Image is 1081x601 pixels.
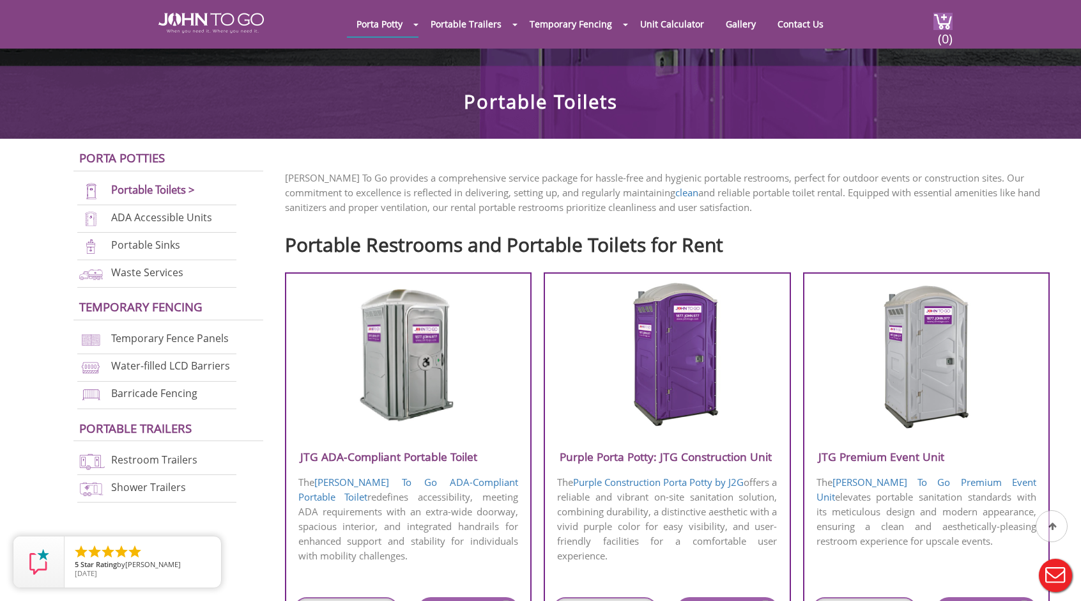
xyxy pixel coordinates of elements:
img: JTG-ADA-Compliant-Portable-Toilet.png [347,281,469,428]
img: JTG-Premium-Event-Unit.png [865,281,987,428]
a: Purple Construction Porta Potty by J2G [573,476,744,488]
span: Star Rating [80,559,117,569]
img: waste-services-new.png [77,265,105,283]
li:  [87,544,102,559]
a: Restroom Trailers [111,453,197,467]
a: [PERSON_NAME] To Go Premium Event Unit [816,476,1036,503]
img: Purple-Porta-Potty-J2G-Construction-Unit.png [606,281,728,428]
li:  [73,544,89,559]
img: portable-sinks-new.png [77,238,105,255]
button: Live Chat [1030,550,1081,601]
p: The offers a reliable and vibrant on-site sanitation solution, combining durability, a distinctiv... [545,474,790,565]
p: The elevates portable sanitation standards with its meticulous design and modern appearance, ensu... [804,474,1049,550]
img: JOHN to go [158,13,264,33]
span: [PERSON_NAME] [125,559,181,569]
h2: Portable Restrooms and Portable Toilets for Rent [285,228,1062,255]
a: Waste Services [111,265,183,279]
p: [PERSON_NAME] To Go provides a comprehensive service package for hassle-free and hygienic portabl... [285,171,1062,215]
a: Temporary Fencing [520,12,622,36]
a: Shower Trailers [111,480,186,494]
span: 5 [75,559,79,569]
img: water-filled%20barriers-new.png [77,359,105,376]
img: cart a [933,13,953,30]
a: Barricade Fencing [111,386,197,400]
img: portable-toilets-new.png [77,183,105,200]
a: Contact Us [768,12,833,36]
img: ADA-units-new.png [77,210,105,228]
li:  [100,544,116,559]
h3: JTG ADA-Compliant Portable Toilet [286,446,531,467]
li:  [127,544,142,559]
h3: Purple Porta Potty: JTG Construction Unit [545,446,790,467]
a: Portable trailers [79,420,192,436]
p: The redefines accessibility, meeting ADA requirements with an extra-wide doorway, spacious interi... [286,474,531,565]
li:  [114,544,129,559]
img: barricade-fencing-icon-new.png [77,386,105,403]
a: Water-filled LCD Barriers [111,359,230,373]
h3: JTG Premium Event Unit [804,446,1049,467]
span: (0) [937,20,953,47]
a: clean [675,186,698,199]
img: chan-link-fencing-new.png [77,331,105,348]
span: [DATE] [75,568,97,578]
a: Porta Potty [347,12,412,36]
a: Unit Calculator [631,12,714,36]
img: restroom-trailers-new.png [77,453,105,470]
span: by [75,561,211,570]
a: Temporary Fence Panels [111,331,229,345]
img: Review Rating [26,549,52,575]
img: shower-trailers-new.png [77,480,105,497]
a: Portable Toilets > [111,182,195,197]
a: Portable Trailers [421,12,511,36]
a: Gallery [716,12,765,36]
a: ADA Accessible Units [111,210,212,224]
a: Porta Potties [79,150,165,166]
a: Portable Sinks [111,238,180,252]
a: [PERSON_NAME] To Go ADA-Compliant Portable Toilet [298,476,518,503]
a: Temporary Fencing [79,299,203,315]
